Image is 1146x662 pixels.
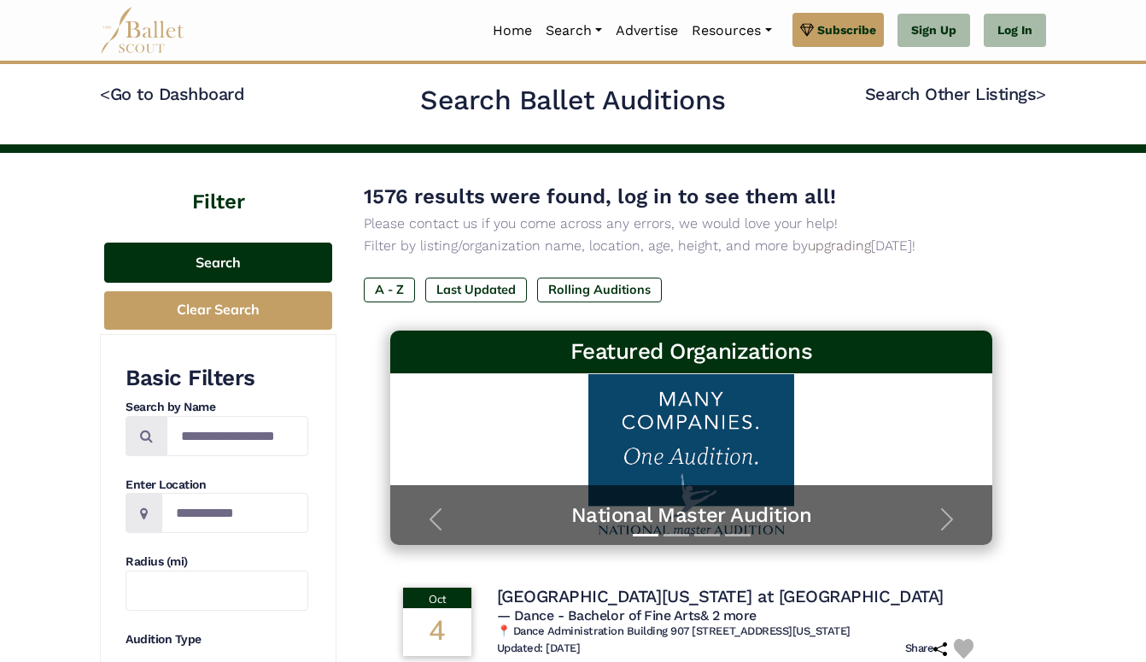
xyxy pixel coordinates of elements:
a: Search Other Listings> [865,84,1046,104]
button: Clear Search [104,291,332,330]
code: < [100,83,110,104]
img: gem.svg [800,21,814,39]
h6: Updated: [DATE] [497,641,581,656]
h6: Share [905,641,948,656]
h2: Search Ballet Auditions [420,83,726,119]
a: Home [486,13,539,49]
h6: 📍 Dance Administration Building 907 [STREET_ADDRESS][US_STATE] [497,624,980,639]
a: & 2 more [700,607,757,624]
div: 4 [403,608,471,656]
a: Subscribe [792,13,884,47]
span: 1576 results were found, log in to see them all! [364,185,836,208]
code: > [1036,83,1046,104]
a: <Go to Dashboard [100,84,244,104]
label: A - Z [364,278,415,302]
h4: Filter [100,153,336,217]
p: Filter by listing/organization name, location, age, height, and more by [DATE]! [364,235,1019,257]
button: Slide 1 [633,525,658,545]
a: Sign Up [898,14,970,48]
div: Oct [403,588,471,608]
h4: [GEOGRAPHIC_DATA][US_STATE] at [GEOGRAPHIC_DATA] [497,585,944,607]
span: — Dance - Bachelor of Fine Arts [497,607,757,624]
label: Rolling Auditions [537,278,662,302]
a: Search [539,13,609,49]
a: National Master Audition [407,502,976,529]
span: Subscribe [817,21,876,39]
h4: Search by Name [126,399,308,416]
h3: Basic Filters [126,364,308,393]
label: Last Updated [425,278,527,302]
h4: Radius (mi) [126,554,308,571]
p: Please contact us if you come across any errors, we would love your help! [364,213,1019,235]
button: Search [104,243,332,283]
button: Slide 3 [694,525,720,545]
input: Search by names... [167,416,308,456]
a: Advertise [609,13,685,49]
button: Slide 4 [725,525,751,545]
h3: Featured Organizations [404,337,979,366]
button: Slide 2 [664,525,689,545]
a: upgrading [808,237,871,254]
a: Resources [685,13,778,49]
h4: Audition Type [126,631,308,648]
input: Location [161,493,308,533]
h4: Enter Location [126,477,308,494]
a: Log In [984,14,1046,48]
